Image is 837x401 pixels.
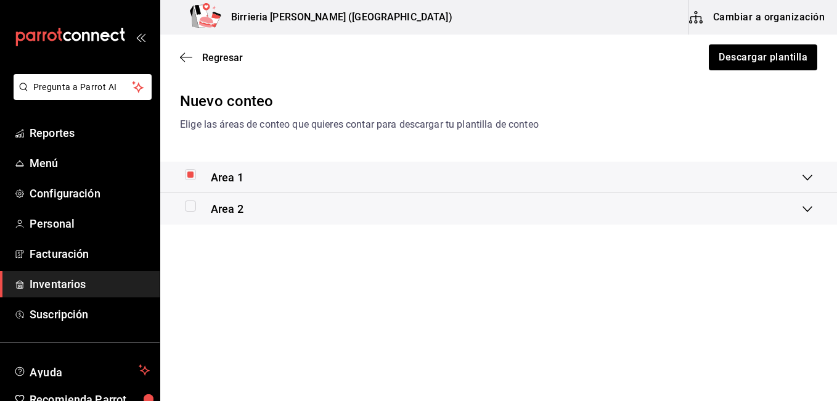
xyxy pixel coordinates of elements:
button: open_drawer_menu [136,32,145,42]
span: Personal [30,215,150,232]
button: Descargar plantilla [709,44,817,70]
button: Pregunta a Parrot AI [14,74,152,100]
span: Configuración [30,185,150,202]
div: Elige las áreas de conteo que quieres contar para descargar tu plantilla de conteo [180,117,817,132]
span: Pregunta a Parrot AI [33,81,133,94]
h3: Birrieria [PERSON_NAME] ([GEOGRAPHIC_DATA]) [221,10,452,25]
div: Area 1 [160,162,837,193]
div: Area 2 [160,193,837,225]
span: Reportes [30,125,150,141]
span: Menú [30,155,150,172]
span: Regresar [202,52,243,64]
span: Facturación [30,246,150,262]
button: Regresar [180,52,243,64]
span: Inventarios [30,276,150,292]
span: Suscripción [30,306,150,323]
a: Pregunta a Parrot AI [9,89,152,102]
span: Area 1 [211,169,243,186]
span: Area 2 [211,200,243,217]
span: Ayuda [30,363,134,378]
div: Nuevo conteo [180,90,817,112]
